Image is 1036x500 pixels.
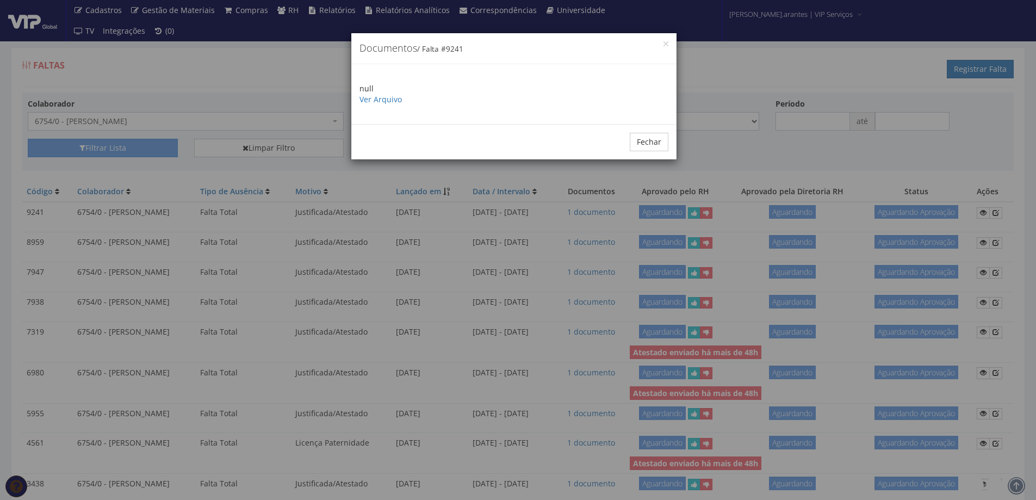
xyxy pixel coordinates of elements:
[630,133,668,151] button: Fechar
[663,41,668,46] button: Close
[446,44,463,54] span: 9241
[359,83,668,105] p: null
[359,94,402,104] a: Ver Arquivo
[417,44,463,54] small: / Falta #
[359,41,668,55] h4: Documentos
